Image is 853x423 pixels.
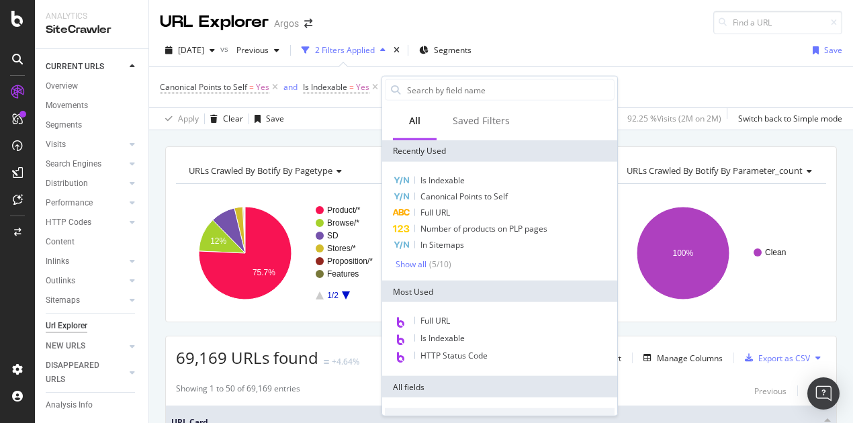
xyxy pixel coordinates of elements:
[256,78,269,97] span: Yes
[46,216,126,230] a: HTTP Codes
[657,352,723,364] div: Manage Columns
[46,398,93,412] div: Analysis Info
[396,259,426,269] div: Show all
[46,60,126,74] a: CURRENT URLS
[46,339,85,353] div: NEW URLS
[176,383,300,399] div: Showing 1 to 50 of 69,169 entries
[189,164,332,177] span: URLs Crawled By Botify By pagetype
[713,11,842,34] input: Find a URL
[420,223,547,234] span: Number of products on PLP pages
[46,339,126,353] a: NEW URLS
[46,274,126,288] a: Outlinks
[46,22,138,38] div: SiteCrawler
[739,347,810,369] button: Export as CSV
[327,244,356,253] text: Stores/*
[46,235,75,249] div: Content
[46,99,139,113] a: Movements
[807,40,842,61] button: Save
[178,44,204,56] span: 2025 Oct. 1st
[327,231,339,240] text: SD
[46,60,104,74] div: CURRENT URLS
[382,140,617,162] div: Recently Used
[46,118,82,132] div: Segments
[327,256,373,266] text: Proposition/*
[46,216,91,230] div: HTTP Codes
[46,177,126,191] a: Distribution
[672,248,693,258] text: 100%
[614,195,823,312] svg: A chart.
[758,352,810,364] div: Export as CSV
[249,108,284,130] button: Save
[46,11,138,22] div: Analytics
[46,293,126,308] a: Sitemaps
[46,274,75,288] div: Outlinks
[160,11,269,34] div: URL Explorer
[414,40,477,61] button: Segments
[46,138,126,152] a: Visits
[754,383,787,399] button: Previous
[304,19,312,28] div: arrow-right-arrow-left
[46,293,80,308] div: Sitemaps
[46,254,69,269] div: Inlinks
[46,177,88,191] div: Distribution
[176,195,385,312] svg: A chart.
[46,359,126,387] a: DISAPPEARED URLS
[186,160,376,181] h4: URLs Crawled By Botify By pagetype
[160,40,220,61] button: [DATE]
[420,315,450,326] span: Full URL
[274,17,299,30] div: Argos
[327,205,361,215] text: Product/*
[296,40,391,61] button: 2 Filters Applied
[420,239,464,250] span: In Sitemaps
[638,350,723,366] button: Manage Columns
[231,44,269,56] span: Previous
[46,254,126,269] a: Inlinks
[303,81,347,93] span: Is Indexable
[46,138,66,152] div: Visits
[283,81,298,93] button: and
[178,113,199,124] div: Apply
[824,44,842,56] div: Save
[332,356,359,367] div: +4.64%
[220,43,231,54] span: vs
[160,81,247,93] span: Canonical Points to Self
[46,157,126,171] a: Search Engines
[434,44,472,56] span: Segments
[381,79,435,95] button: Add Filter
[46,319,139,333] a: Url Explorer
[453,114,510,128] div: Saved Filters
[46,99,88,113] div: Movements
[231,40,285,61] button: Previous
[733,108,842,130] button: Switch back to Simple mode
[253,268,275,277] text: 75.7%
[315,44,375,56] div: 2 Filters Applied
[46,196,126,210] a: Performance
[223,113,243,124] div: Clear
[420,175,465,186] span: Is Indexable
[391,44,402,57] div: times
[382,376,617,397] div: All fields
[46,319,87,333] div: Url Explorer
[420,207,450,218] span: Full URL
[765,248,786,257] text: Clean
[210,236,226,246] text: 12%
[327,269,359,279] text: Features
[420,191,508,202] span: Canonical Points to Self
[46,196,93,210] div: Performance
[249,81,254,93] span: =
[409,114,420,128] div: All
[205,108,243,130] button: Clear
[46,79,78,93] div: Overview
[324,360,329,364] img: Equal
[46,79,139,93] a: Overview
[426,258,451,270] div: ( 5 / 10 )
[807,377,840,410] div: Open Intercom Messenger
[327,291,339,300] text: 1/2
[754,385,787,397] div: Previous
[46,398,139,412] a: Analysis Info
[266,113,284,124] div: Save
[627,113,721,124] div: 92.25 % Visits ( 2M on 2M )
